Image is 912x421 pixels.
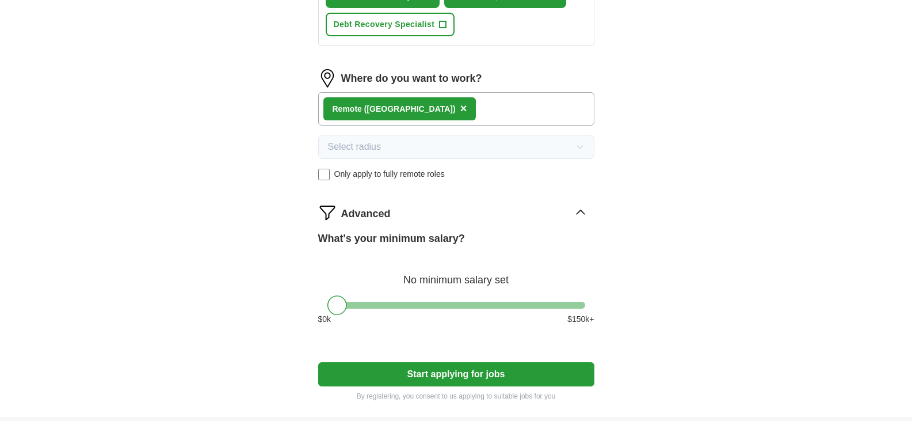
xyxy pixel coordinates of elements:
span: × [460,102,467,115]
span: $ 0 k [318,313,331,325]
p: By registering, you consent to us applying to suitable jobs for you [318,391,594,401]
label: Where do you want to work? [341,71,482,86]
div: Remote ([GEOGRAPHIC_DATA]) [333,103,456,115]
span: Select radius [328,140,381,154]
input: Only apply to fully remote roles [318,169,330,180]
label: What's your minimum salary? [318,231,465,246]
button: Debt Recovery Specialist [326,13,455,36]
span: Debt Recovery Specialist [334,18,435,31]
img: location.png [318,69,337,88]
span: $ 150 k+ [567,313,594,325]
button: Select radius [318,135,594,159]
button: × [460,100,467,117]
span: Only apply to fully remote roles [334,168,445,180]
img: filter [318,203,337,222]
button: Start applying for jobs [318,362,594,386]
div: No minimum salary set [318,260,594,288]
span: Advanced [341,206,391,222]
